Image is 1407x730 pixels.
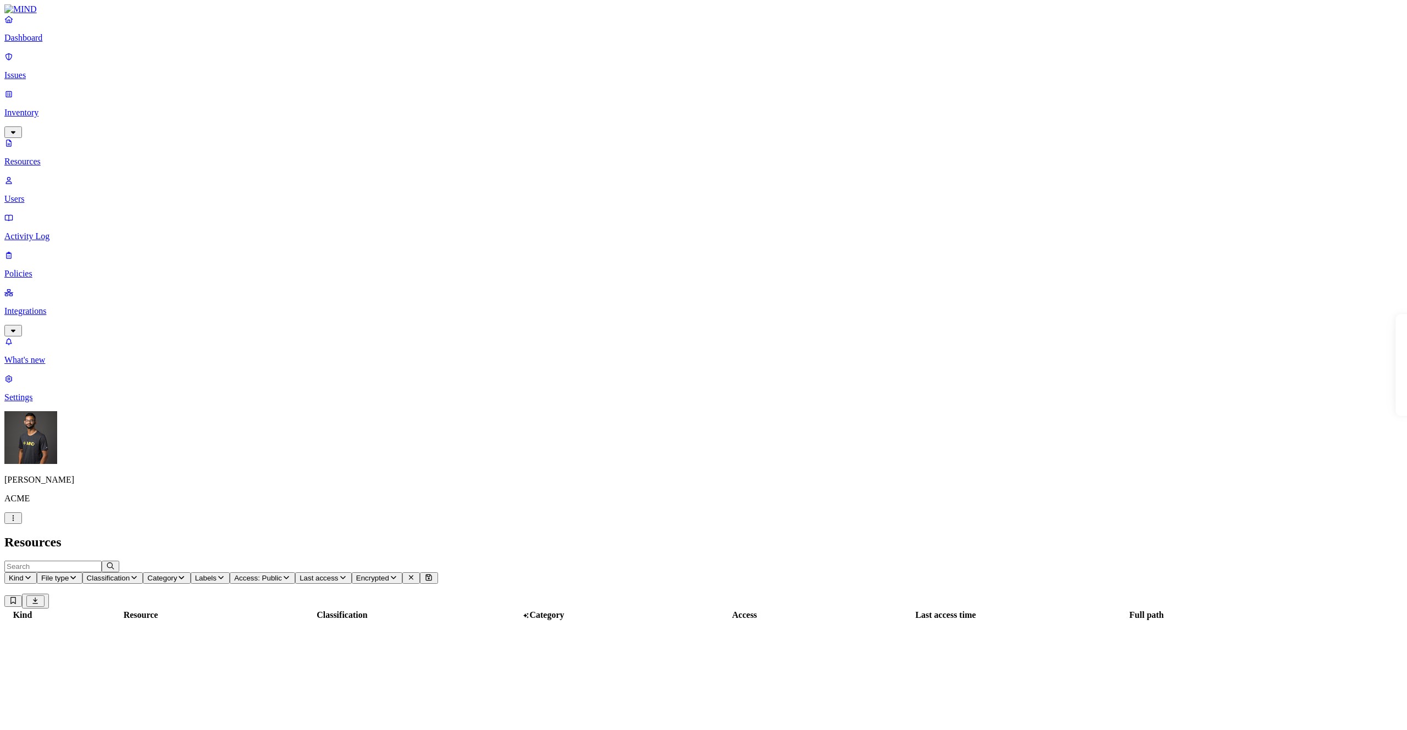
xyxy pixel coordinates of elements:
[4,157,1403,167] p: Resources
[4,306,1403,316] p: Integrations
[4,269,1403,279] p: Policies
[147,574,177,582] span: Category
[41,574,69,582] span: File type
[4,392,1403,402] p: Settings
[195,574,217,582] span: Labels
[41,610,240,620] div: Resource
[1047,610,1246,620] div: Full path
[4,535,1403,550] h2: Resources
[4,4,37,14] img: MIND
[4,355,1403,365] p: What's new
[529,610,564,620] span: Category
[242,610,442,620] div: Classification
[9,574,24,582] span: Kind
[6,610,39,620] div: Kind
[4,108,1403,118] p: Inventory
[4,494,1403,504] p: ACME
[4,561,102,572] input: Search
[87,574,130,582] span: Classification
[4,194,1403,204] p: Users
[4,70,1403,80] p: Issues
[300,574,338,582] span: Last access
[234,574,282,582] span: Access: Public
[645,610,844,620] div: Access
[4,411,57,464] img: Amit Cohen
[846,610,1045,620] div: Last access time
[4,475,1403,485] p: [PERSON_NAME]
[4,231,1403,241] p: Activity Log
[356,574,389,582] span: Encrypted
[4,33,1403,43] p: Dashboard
